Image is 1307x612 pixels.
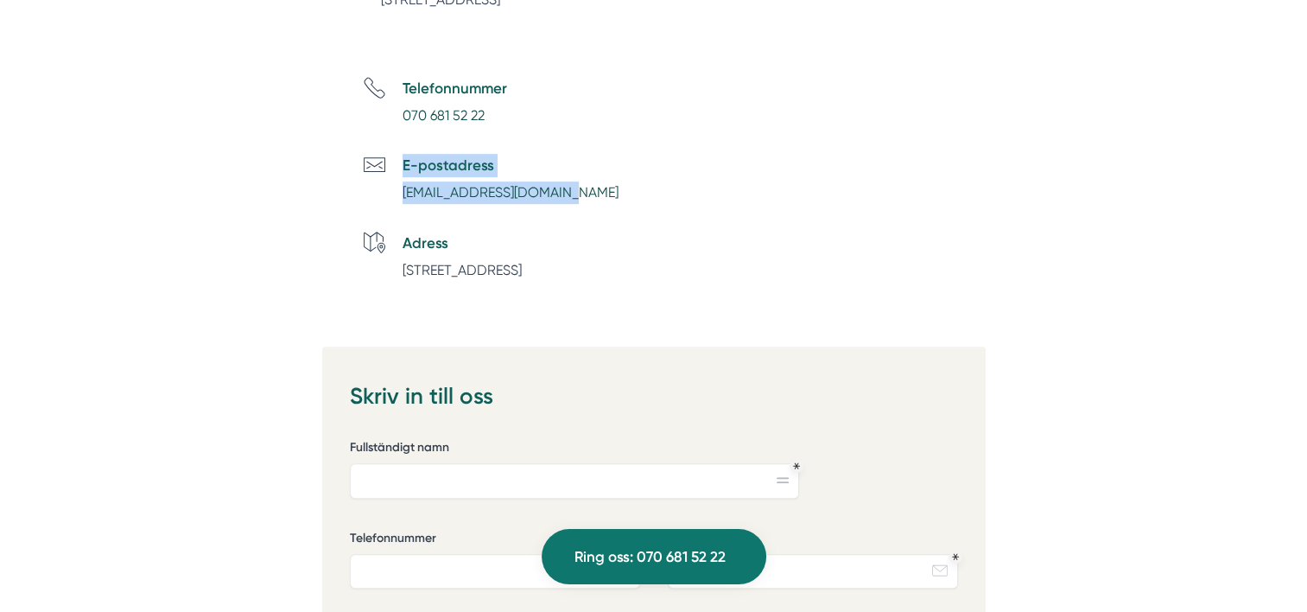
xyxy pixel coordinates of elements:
[350,439,799,461] label: Fullständigt namn
[403,107,485,124] a: 070 681 52 22
[793,462,800,469] div: Obligatoriskt
[668,530,958,551] label: E-postadress
[403,77,507,100] h5: Telefonnummer
[403,232,522,255] h5: Adress
[952,553,959,560] div: Obligatoriskt
[403,184,619,201] a: [EMAIL_ADDRESS][DOMAIN_NAME]
[350,530,640,551] label: Telefonnummer
[350,374,958,423] h3: Skriv in till oss
[542,529,766,584] a: Ring oss: 070 681 52 22
[574,545,726,569] span: Ring oss: 070 681 52 22
[403,259,522,282] p: [STREET_ADDRESS]
[403,154,619,177] h5: E-postadress
[364,77,385,99] svg: Telefon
